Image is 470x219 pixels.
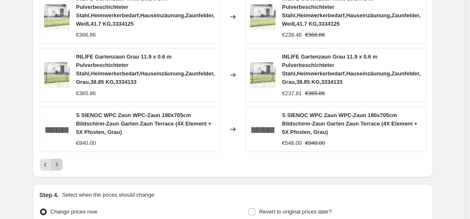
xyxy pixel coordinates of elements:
[76,139,96,147] div: €840.00
[282,139,302,147] div: €546.00
[44,117,69,142] img: 61xLPmYJZLL_80x.jpg
[250,62,275,88] img: 51C0N8L8tdL_42b52a56-0bba-405a-8aa4-673ec36212aa_80x.jpg
[40,159,63,171] nav: Pagination
[51,159,63,171] button: Next
[282,31,302,39] div: €238.46
[305,89,325,98] strike: €365.86
[282,53,421,85] span: INLIFE Gartenzaun Grau 11.9 x 0.6 m Pulverbeschichteter Stahl,Heimwerkerbedarf,Hauseinzäunung,Zau...
[40,159,51,171] button: Previous
[76,53,215,85] span: INLIFE Gartenzaun Grau 11.9 x 0.6 m Pulverbeschichteter Stahl,Heimwerkerbedarf,Hauseinzäunung,Zau...
[282,112,418,135] span: S SIENOC WPC Zaun WPC-Zaun 180x705cm Bildschirm-Zaun Garten Zaun Terrace (4X Element + 5X Pfosten...
[76,89,96,98] div: €365.86
[44,62,69,88] img: 51C0N8L8tdL_42b52a56-0bba-405a-8aa4-673ec36212aa_80x.jpg
[259,208,332,215] span: Revert to original prices later?
[76,31,96,39] div: €366.86
[305,31,325,39] strike: €366.86
[62,191,154,199] p: Select when the prices should change
[250,4,275,29] img: 51jx1daZ5-L_80x.jpg
[44,4,69,29] img: 51jx1daZ5-L_80x.jpg
[305,139,325,147] strike: €840.00
[282,89,302,98] div: €237.81
[250,117,275,142] img: 61xLPmYJZLL_80x.jpg
[76,112,212,135] span: S SIENOC WPC Zaun WPC-Zaun 180x705cm Bildschirm-Zaun Garten Zaun Terrace (4X Element + 5X Pfosten...
[40,191,59,199] h2: Step 4.
[51,208,97,215] span: Change prices now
